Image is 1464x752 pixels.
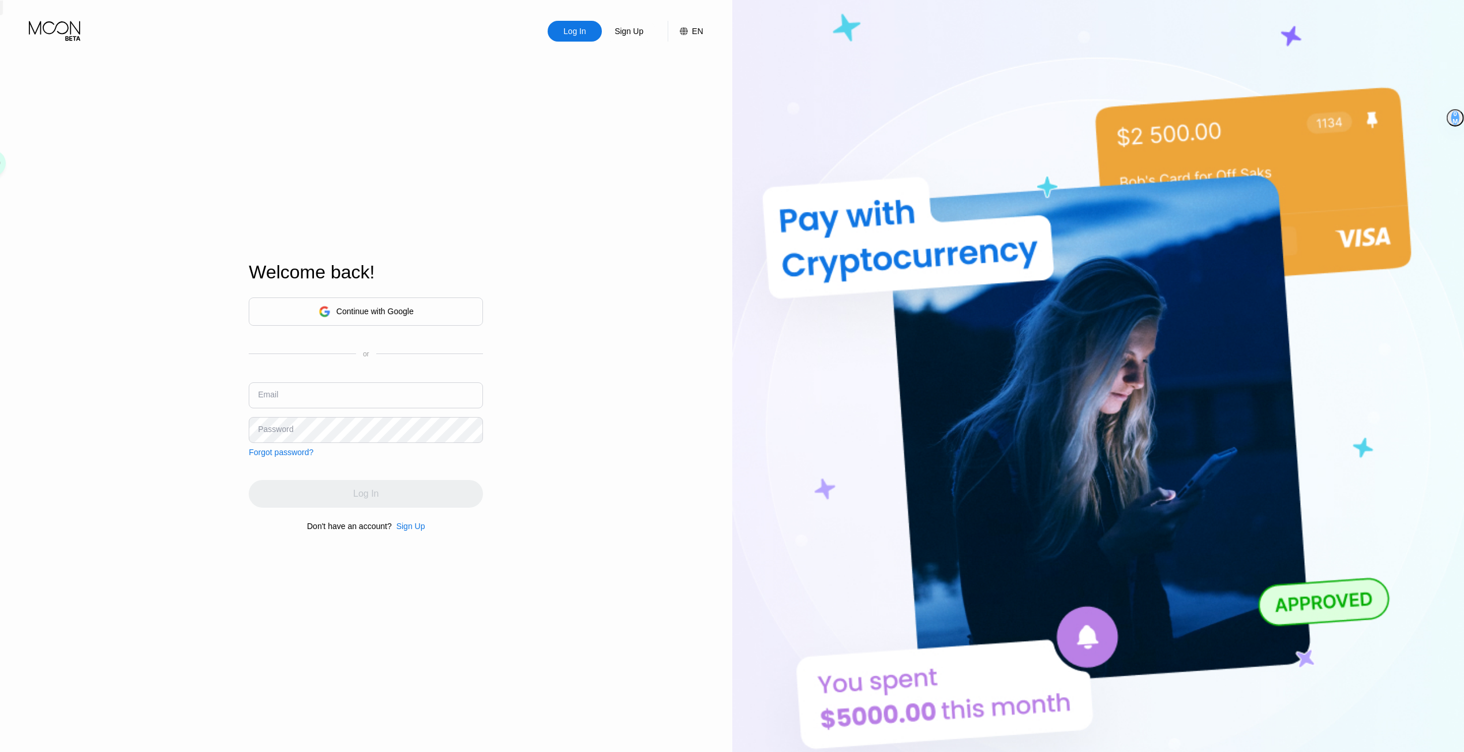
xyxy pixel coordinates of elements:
div: Continue with Google [249,297,483,326]
div: Welcome back! [249,262,483,283]
div: or [363,350,369,358]
div: Password [258,425,293,434]
div: Sign Up [602,21,656,42]
div: Forgot password? [249,448,313,457]
div: Don't have an account? [307,522,392,531]
div: Log In [563,25,587,37]
div: Sign Up [392,522,425,531]
div: Sign Up [396,522,425,531]
div: EN [692,27,703,36]
div: Log In [548,21,602,42]
div: Sign Up [613,25,645,37]
div: Email [258,390,278,399]
div: EN [668,21,703,42]
div: Continue with Google [336,307,414,316]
